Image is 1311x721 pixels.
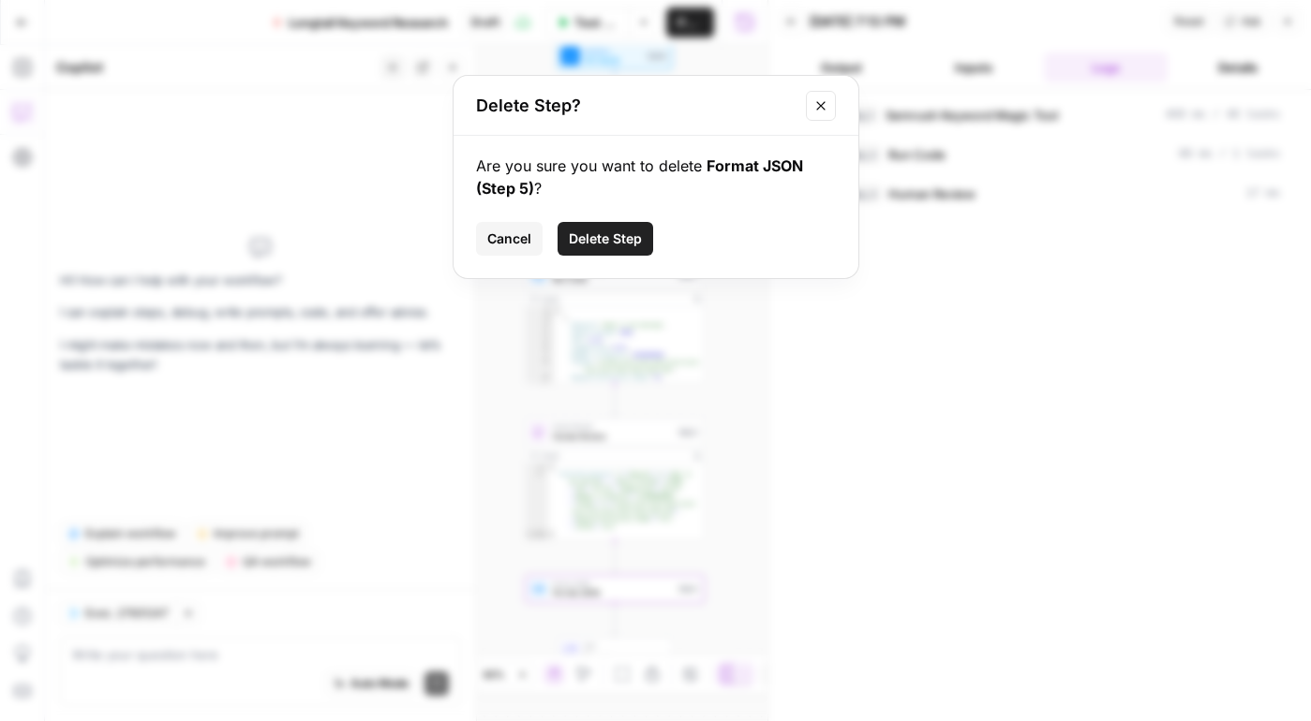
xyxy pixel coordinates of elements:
h2: Delete Step? [476,93,795,119]
button: Delete Step [558,222,653,256]
div: Are you sure you want to delete ? [476,154,836,199]
button: Cancel [476,222,543,256]
button: Close modal [806,91,836,121]
span: Cancel [487,229,531,248]
span: Delete Step [569,229,642,248]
